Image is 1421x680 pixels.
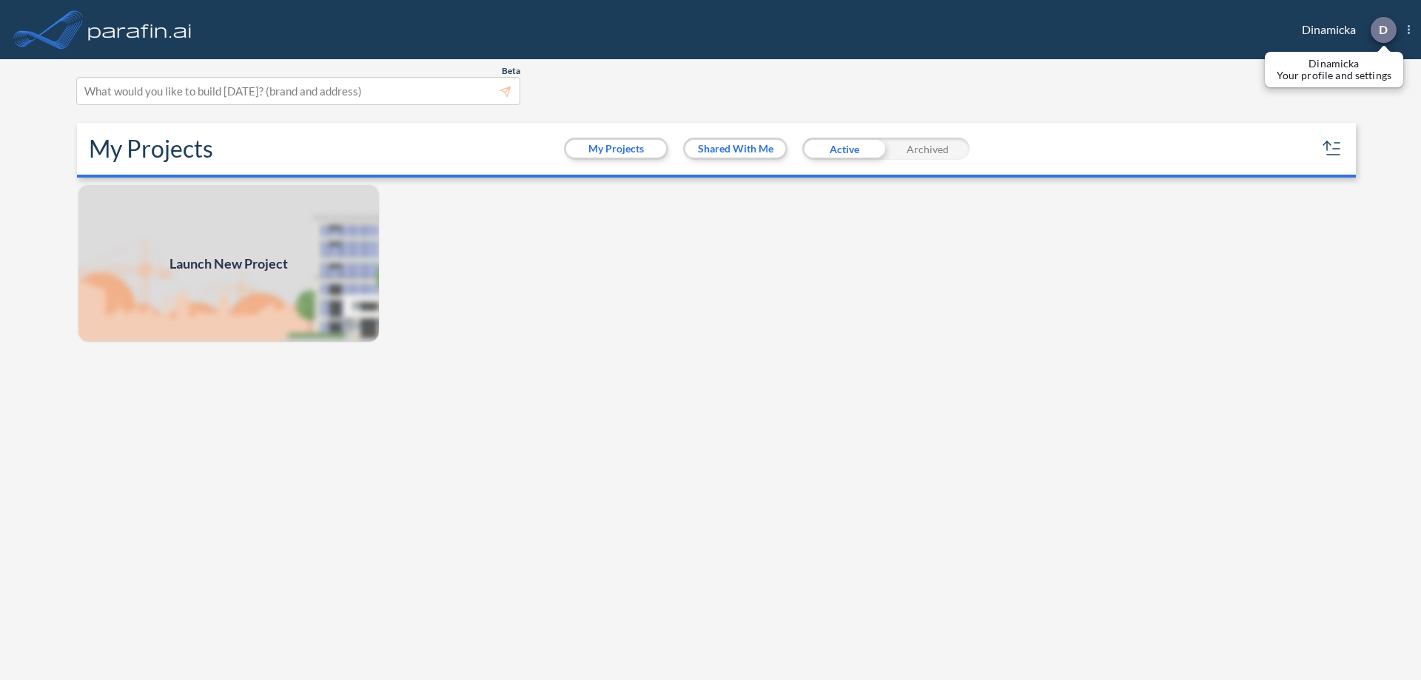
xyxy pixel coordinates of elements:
[802,138,886,160] div: Active
[566,140,666,158] button: My Projects
[77,184,380,343] a: Launch New Project
[1277,70,1391,81] p: Your profile and settings
[685,140,785,158] button: Shared With Me
[886,138,970,160] div: Archived
[1320,137,1344,161] button: sort
[169,254,288,274] span: Launch New Project
[1277,58,1391,70] p: Dinamicka
[502,65,520,77] span: Beta
[1280,17,1410,43] div: Dinamicka
[89,135,213,163] h2: My Projects
[77,184,380,343] img: add
[85,15,195,44] img: logo
[1379,23,1388,36] p: D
